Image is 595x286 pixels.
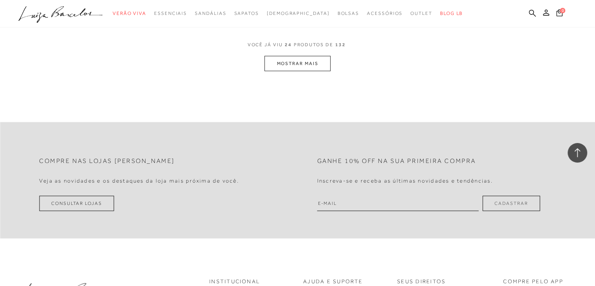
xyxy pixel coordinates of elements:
[367,11,403,16] span: Acessórios
[367,6,403,21] a: categoryNavScreenReaderText
[317,157,476,165] h2: Ganhe 10% off na sua primeira compra
[154,11,187,16] span: Essenciais
[39,177,239,184] h4: Veja as novidades e os destaques da loja mais próxima de você.
[335,42,346,56] span: 132
[267,6,330,21] a: noSubCategoriesText
[503,278,563,286] p: COMPRE PELO APP
[560,8,565,13] span: 0
[482,196,540,211] button: Cadastrar
[195,6,226,21] a: categoryNavScreenReaderText
[285,42,292,56] span: 24
[410,11,432,16] span: Outlet
[267,11,330,16] span: [DEMOGRAPHIC_DATA]
[410,6,432,21] a: categoryNavScreenReaderText
[294,42,333,48] span: PRODUTOS DE
[317,177,493,184] h4: Inscreva-se e receba as últimas novidades e tendências.
[317,196,479,211] input: E-mail
[248,42,283,48] span: VOCê JÁ VIU
[113,6,146,21] a: categoryNavScreenReaderText
[440,6,463,21] a: BLOG LB
[209,278,260,286] p: Institucional
[337,6,359,21] a: categoryNavScreenReaderText
[264,56,330,71] button: MOSTRAR MAIS
[234,11,259,16] span: Sapatos
[554,9,565,19] button: 0
[234,6,259,21] a: categoryNavScreenReaderText
[397,278,446,286] p: Seus Direitos
[440,11,463,16] span: BLOG LB
[337,11,359,16] span: Bolsas
[113,11,146,16] span: Verão Viva
[303,278,363,286] p: Ajuda e Suporte
[39,196,114,211] a: Consultar Lojas
[195,11,226,16] span: Sandálias
[154,6,187,21] a: categoryNavScreenReaderText
[39,157,175,165] h2: Compre nas lojas [PERSON_NAME]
